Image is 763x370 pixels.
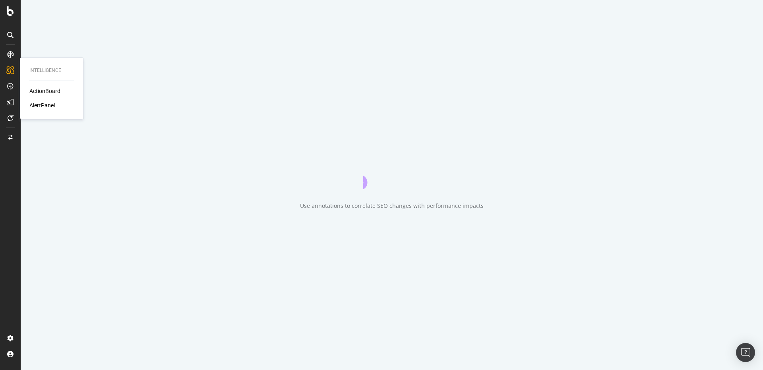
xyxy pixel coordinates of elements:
div: Intelligence [29,67,74,74]
div: Use annotations to correlate SEO changes with performance impacts [300,202,484,210]
a: ActionBoard [29,87,60,95]
a: AlertPanel [29,101,55,109]
div: Open Intercom Messenger [736,343,755,362]
div: animation [363,161,420,189]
